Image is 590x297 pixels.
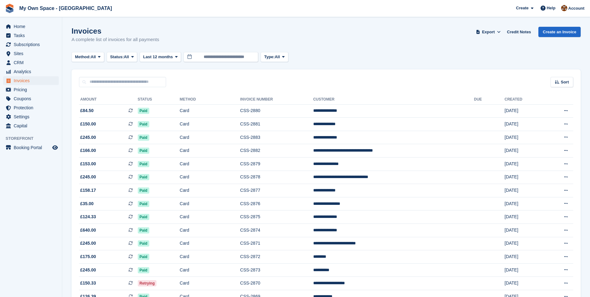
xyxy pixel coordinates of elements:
[5,4,14,13] img: stora-icon-8386f47178a22dfd0bd8f6a31ec36ba5ce8667c1dd55bd0f319d3a0aa187defe.svg
[17,3,114,13] a: My Own Space - [GEOGRAPHIC_DATA]
[504,197,544,210] td: [DATE]
[240,224,313,237] td: CSS-2874
[3,67,59,76] a: menu
[240,277,313,290] td: CSS-2870
[561,5,567,11] img: Gary Chamberlain
[80,121,96,127] span: £150.00
[180,158,240,171] td: Card
[240,197,313,210] td: CSS-2876
[80,107,94,114] span: £84.50
[504,95,544,105] th: Created
[3,94,59,103] a: menu
[240,118,313,131] td: CSS-2881
[240,144,313,158] td: CSS-2882
[504,171,544,184] td: [DATE]
[14,58,51,67] span: CRM
[138,201,149,207] span: Paid
[80,267,96,273] span: £245.00
[80,280,96,286] span: £150.33
[138,174,149,180] span: Paid
[3,143,59,152] a: menu
[138,134,149,141] span: Paid
[504,224,544,237] td: [DATE]
[80,214,96,220] span: £124.33
[138,121,149,127] span: Paid
[275,54,280,60] span: All
[538,27,581,37] a: Create an Invoice
[240,237,313,250] td: CSS-2871
[504,263,544,277] td: [DATE]
[313,95,474,105] th: Customer
[3,76,59,85] a: menu
[138,108,149,114] span: Paid
[240,184,313,197] td: CSS-2877
[240,171,313,184] td: CSS-2878
[14,40,51,49] span: Subscriptions
[504,27,533,37] a: Credit Notes
[180,277,240,290] td: Card
[138,148,149,154] span: Paid
[547,5,555,11] span: Help
[240,95,313,105] th: Invoice Number
[14,85,51,94] span: Pricing
[14,143,51,152] span: Booking Portal
[14,94,51,103] span: Coupons
[14,67,51,76] span: Analytics
[180,237,240,250] td: Card
[504,158,544,171] td: [DATE]
[3,121,59,130] a: menu
[110,54,124,60] span: Status:
[504,104,544,118] td: [DATE]
[3,49,59,58] a: menu
[516,5,528,11] span: Create
[3,22,59,31] a: menu
[180,263,240,277] td: Card
[504,250,544,264] td: [DATE]
[80,161,96,167] span: £153.00
[14,22,51,31] span: Home
[264,54,275,60] span: Type:
[72,36,159,43] p: A complete list of invoices for all payments
[561,79,569,85] span: Sort
[80,174,96,180] span: £245.00
[180,197,240,210] td: Card
[180,95,240,105] th: Method
[240,250,313,264] td: CSS-2872
[3,85,59,94] a: menu
[14,121,51,130] span: Capital
[138,280,157,286] span: Retrying
[140,52,181,62] button: Last 12 months
[138,187,149,194] span: Paid
[3,112,59,121] a: menu
[504,184,544,197] td: [DATE]
[3,103,59,112] a: menu
[504,237,544,250] td: [DATE]
[51,144,59,151] a: Preview store
[504,118,544,131] td: [DATE]
[504,277,544,290] td: [DATE]
[180,184,240,197] td: Card
[180,144,240,158] td: Card
[180,104,240,118] td: Card
[107,52,137,62] button: Status: All
[138,161,149,167] span: Paid
[240,263,313,277] td: CSS-2873
[138,214,149,220] span: Paid
[138,267,149,273] span: Paid
[180,131,240,144] td: Card
[91,54,96,60] span: All
[240,104,313,118] td: CSS-2880
[180,171,240,184] td: Card
[240,131,313,144] td: CSS-2883
[80,134,96,141] span: £245.00
[14,103,51,112] span: Protection
[80,227,96,233] span: £640.00
[180,224,240,237] td: Card
[14,49,51,58] span: Sites
[138,95,180,105] th: Status
[80,187,96,194] span: £158.17
[180,118,240,131] td: Card
[475,27,502,37] button: Export
[6,135,62,142] span: Storefront
[474,95,504,105] th: Due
